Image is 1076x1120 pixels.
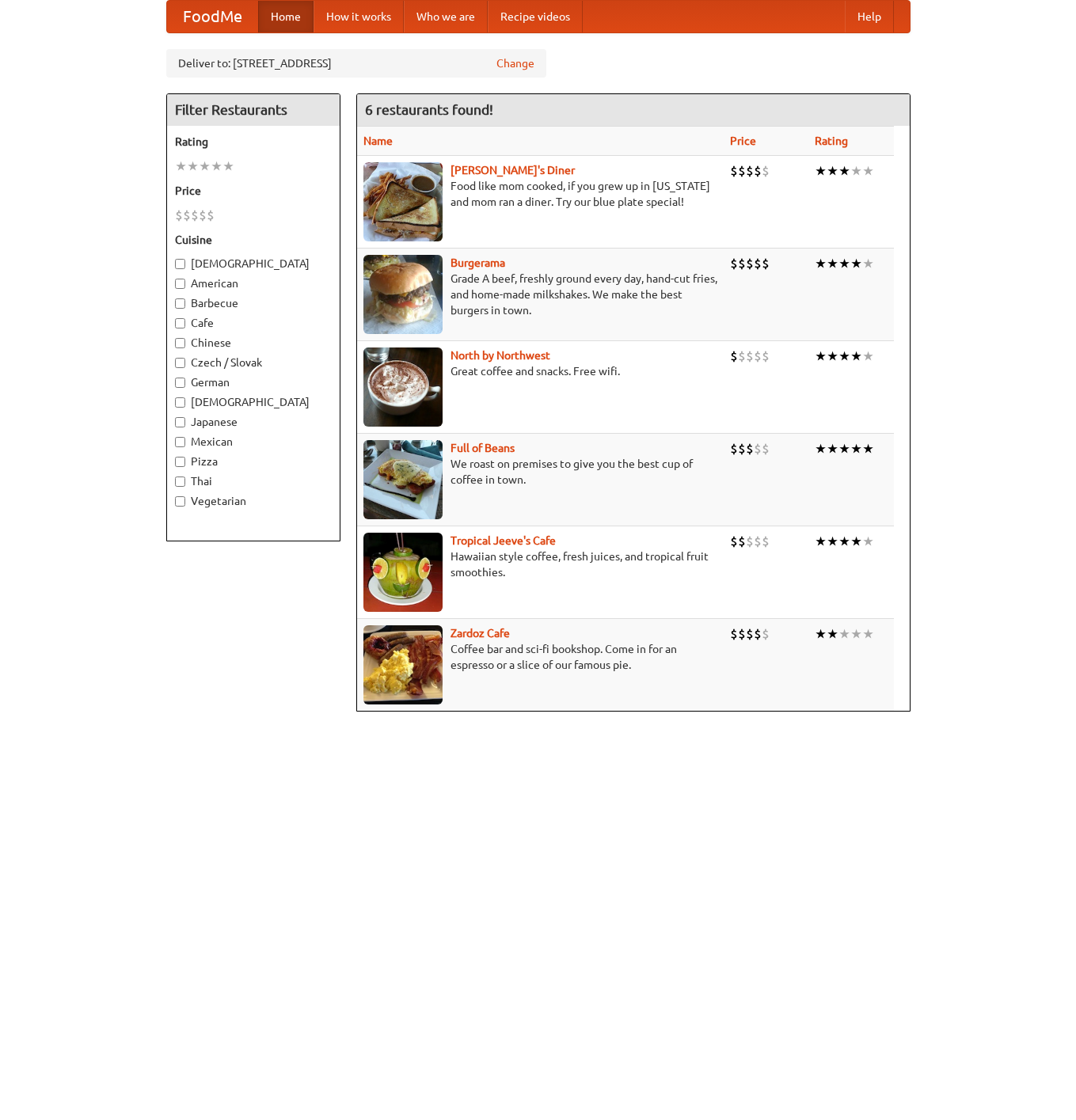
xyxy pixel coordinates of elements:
[183,207,191,224] li: $
[838,162,850,180] li: ★
[175,434,332,450] label: Mexican
[175,355,332,370] label: Czech / Slovak
[175,358,185,368] input: Czech / Slovak
[451,627,510,640] b: Zardoz Cafe
[187,158,199,175] li: ★
[207,207,215,224] li: $
[363,255,443,334] img: burgerama.jpg
[363,641,717,673] p: Coffee bar and sci-fi bookshop. Come in for an espresso or a slice of our famous pie.
[363,440,443,519] img: beans.jpg
[730,347,738,365] li: $
[191,207,199,224] li: $
[222,158,234,175] li: ★
[175,397,185,408] input: [DEMOGRAPHIC_DATA]
[175,275,332,291] label: American
[762,162,770,180] li: $
[363,162,443,241] img: sallys.jpg
[363,135,393,147] a: Name
[754,625,762,643] li: $
[815,625,827,643] li: ★
[175,256,332,271] label: [DEMOGRAPHIC_DATA]
[175,417,185,427] input: Japanese
[862,255,874,272] li: ★
[363,178,717,210] p: Food like mom cooked, if you grew up in [US_STATE] and mom ran a diner. Try our blue plate special!
[451,164,575,177] a: [PERSON_NAME]'s Diner
[754,440,762,457] li: $
[175,232,332,248] h5: Cuisine
[815,255,827,272] li: ★
[827,533,838,550] li: ★
[175,454,332,469] label: Pizza
[845,1,894,32] a: Help
[730,625,738,643] li: $
[175,259,185,269] input: [DEMOGRAPHIC_DATA]
[175,183,332,199] h5: Price
[754,533,762,550] li: $
[363,549,717,580] p: Hawaiian style coffee, fresh juices, and tropical fruit smoothies.
[363,533,443,612] img: jeeves.jpg
[862,347,874,365] li: ★
[175,298,185,309] input: Barbecue
[175,134,332,150] h5: Rating
[827,625,838,643] li: ★
[862,440,874,457] li: ★
[175,414,332,430] label: Japanese
[754,255,762,272] li: $
[363,363,717,379] p: Great coffee and snacks. Free wifi.
[850,347,862,365] li: ★
[838,255,850,272] li: ★
[815,533,827,550] li: ★
[862,625,874,643] li: ★
[730,162,738,180] li: $
[762,533,770,550] li: $
[199,207,207,224] li: $
[746,347,754,365] li: $
[363,271,717,318] p: Grade A beef, freshly ground every day, hand-cut fries, and home-made milkshakes. We make the bes...
[827,255,838,272] li: ★
[815,162,827,180] li: ★
[175,207,183,224] li: $
[762,347,770,365] li: $
[314,1,404,32] a: How it works
[738,440,746,457] li: $
[738,162,746,180] li: $
[738,533,746,550] li: $
[838,347,850,365] li: ★
[167,94,340,126] h4: Filter Restaurants
[762,440,770,457] li: $
[175,496,185,507] input: Vegetarian
[850,533,862,550] li: ★
[762,255,770,272] li: $
[175,437,185,447] input: Mexican
[815,440,827,457] li: ★
[175,158,187,175] li: ★
[175,394,332,410] label: [DEMOGRAPHIC_DATA]
[451,256,505,269] b: Burgerama
[746,533,754,550] li: $
[175,295,332,311] label: Barbecue
[827,162,838,180] li: ★
[850,255,862,272] li: ★
[175,457,185,467] input: Pizza
[738,255,746,272] li: $
[451,534,556,547] a: Tropical Jeeve's Cafe
[862,162,874,180] li: ★
[754,347,762,365] li: $
[175,315,332,331] label: Cafe
[762,625,770,643] li: $
[363,347,443,427] img: north.jpg
[199,158,211,175] li: ★
[363,625,443,704] img: zardoz.jpg
[363,456,717,488] p: We roast on premises to give you the best cup of coffee in town.
[754,162,762,180] li: $
[730,440,738,457] li: $
[175,493,332,509] label: Vegetarian
[175,374,332,390] label: German
[838,440,850,457] li: ★
[211,158,222,175] li: ★
[746,255,754,272] li: $
[175,279,185,289] input: American
[175,473,332,489] label: Thai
